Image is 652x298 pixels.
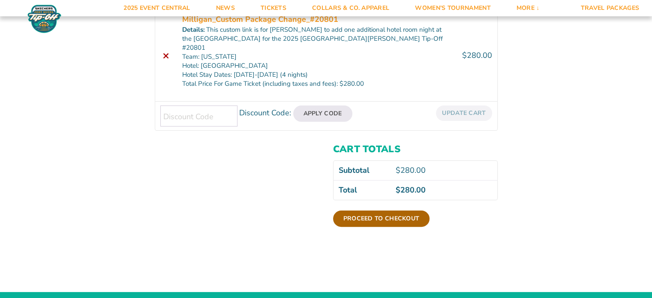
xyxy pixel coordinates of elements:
[182,25,452,52] p: This custom link is for [PERSON_NAME] to add one additional hotel room night at the [GEOGRAPHIC_D...
[334,161,391,180] th: Subtotal
[333,144,498,155] h2: Cart totals
[396,185,426,195] bdi: 280.00
[333,211,430,227] a: Proceed to checkout
[334,180,391,200] th: Total
[182,61,452,70] p: Hotel: [GEOGRAPHIC_DATA]
[396,165,400,175] span: $
[182,52,452,61] p: Team: [US_STATE]
[436,105,492,120] button: Update cart
[182,79,452,88] p: Total Price For Game Ticket (including taxes and fees): $280.00
[182,14,338,25] a: Milligan_Custom Package Change_#20801
[396,185,400,195] span: $
[26,4,63,33] img: Fort Myers Tip-Off
[396,165,426,175] bdi: 280.00
[160,50,172,61] a: Remove this item
[182,25,205,34] dt: Details:
[160,105,237,126] input: Discount Code
[239,108,291,118] label: Discount Code:
[182,70,452,79] p: Hotel Stay Dates: [DATE]-[DATE] (4 nights)
[462,50,467,60] span: $
[293,105,352,122] button: Apply Code
[462,50,492,60] bdi: 280.00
